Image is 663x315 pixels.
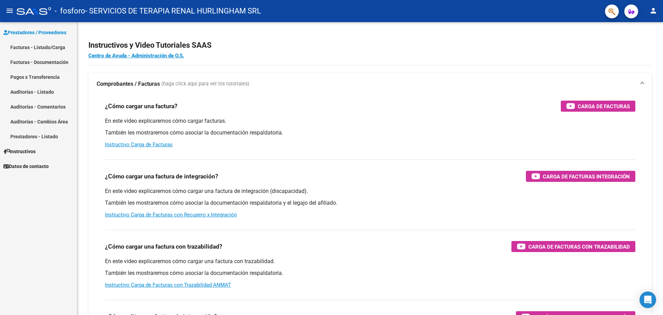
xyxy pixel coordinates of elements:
[55,3,85,19] span: - fosforo
[105,172,218,181] h3: ¿Cómo cargar una factura de integración?
[640,291,656,308] div: Open Intercom Messenger
[105,129,635,137] p: También les mostraremos cómo asociar la documentación respaldatoria.
[161,80,249,88] span: (haga click aquí para ver los tutoriales)
[88,53,184,59] a: Centro de Ayuda - Administración de O.S.
[3,163,49,170] span: Datos de contacto
[578,102,630,111] span: Carga de Facturas
[97,80,160,88] strong: Comprobantes / Facturas
[543,172,630,181] span: Carga de Facturas Integración
[105,187,635,195] p: En este video explicaremos cómo cargar una factura de integración (discapacidad).
[6,7,14,15] mat-icon: menu
[88,73,652,95] mat-expansion-panel-header: Comprobantes / Facturas (haga click aquí para ver los tutoriales)
[88,39,652,52] h2: Instructivos y Video Tutoriales SAAS
[85,3,261,19] span: - SERVICIOS DE TERAPIA RENAL HURLINGHAM SRL
[105,141,173,148] a: Instructivo Carga de Facturas
[3,148,36,155] span: Instructivos
[105,101,177,111] h3: ¿Cómo cargar una factura?
[105,269,635,277] p: También les mostraremos cómo asociar la documentación respaldatoria.
[528,242,630,251] span: Carga de Facturas con Trazabilidad
[649,7,657,15] mat-icon: person
[105,242,222,251] h3: ¿Cómo cargar una factura con trazabilidad?
[105,199,635,207] p: También les mostraremos cómo asociar la documentación respaldatoria y el legajo del afiliado.
[3,29,66,36] span: Prestadores / Proveedores
[526,171,635,182] button: Carga de Facturas Integración
[105,258,635,265] p: En este video explicaremos cómo cargar una factura con trazabilidad.
[105,117,635,125] p: En este video explicaremos cómo cargar facturas.
[105,282,231,288] a: Instructivo Carga de Facturas con Trazabilidad ANMAT
[511,241,635,252] button: Carga de Facturas con Trazabilidad
[561,101,635,112] button: Carga de Facturas
[105,212,237,218] a: Instructivo Carga de Facturas con Recupero x Integración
